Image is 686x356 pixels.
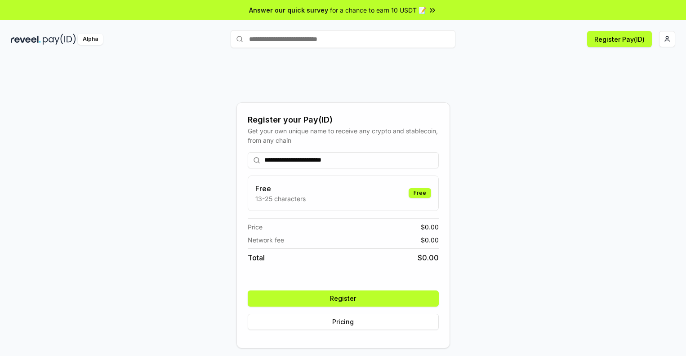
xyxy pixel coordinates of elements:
[248,314,439,330] button: Pricing
[421,235,439,245] span: $ 0.00
[421,222,439,232] span: $ 0.00
[43,34,76,45] img: pay_id
[248,114,439,126] div: Register your Pay(ID)
[418,252,439,263] span: $ 0.00
[330,5,426,15] span: for a chance to earn 10 USDT 📝
[255,194,306,203] p: 13-25 characters
[248,126,439,145] div: Get your own unique name to receive any crypto and stablecoin, from any chain
[11,34,41,45] img: reveel_dark
[409,188,431,198] div: Free
[587,31,652,47] button: Register Pay(ID)
[248,290,439,307] button: Register
[248,222,263,232] span: Price
[248,235,284,245] span: Network fee
[255,183,306,194] h3: Free
[248,252,265,263] span: Total
[249,5,328,15] span: Answer our quick survey
[78,34,103,45] div: Alpha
